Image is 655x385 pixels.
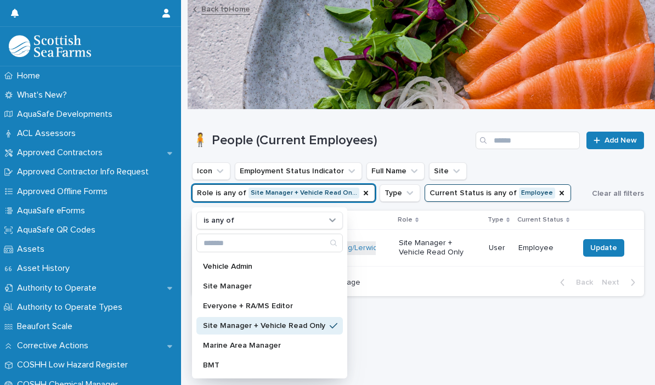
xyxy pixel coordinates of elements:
button: Role [192,184,375,202]
p: What's New? [13,90,76,100]
p: Beaufort Scale [13,321,81,332]
p: ACL Assessors [13,128,84,139]
p: Authority to Operate Types [13,302,131,313]
p: Everyone + RA/MS Editor [203,302,325,310]
p: Site Manager + Vehicle Read Only [399,239,477,257]
p: Marine Area Manager [203,342,325,349]
p: Asset History [13,263,78,274]
p: Corrective Actions [13,341,97,351]
button: Back [551,278,597,287]
button: Current Status [425,184,571,202]
p: Home [13,71,49,81]
p: AquaSafe eForms [13,206,94,216]
input: Search [476,132,580,149]
button: Employment Status Indicator [235,162,362,180]
p: Employee [518,244,571,253]
p: is any of [204,216,234,225]
button: Next [597,278,644,287]
span: Add New [605,137,637,144]
p: Site Manager + Vehicle Read Only [203,322,325,330]
p: User [489,244,510,253]
button: Site [429,162,467,180]
button: Type [380,184,420,202]
p: Vehicle Admin [203,263,325,270]
input: Search [197,234,342,252]
button: Icon [192,162,230,180]
p: COSHH Low Hazard Register [13,360,137,370]
p: AquaSafe Developments [13,109,121,120]
div: Search [196,234,343,252]
p: Current Status [517,214,563,226]
p: Approved Contractor Info Request [13,167,157,177]
p: Approved Offline Forms [13,186,116,197]
a: Back toHome [201,2,250,15]
h1: 🧍 People (Current Employees) [192,133,471,149]
span: Clear all filters [592,190,644,197]
span: Update [590,242,617,253]
button: Full Name [366,162,425,180]
button: Update [583,239,624,257]
a: Add New [586,132,644,149]
p: Type [488,214,504,226]
span: Next [602,279,626,286]
button: Clear all filters [588,185,644,202]
p: Role [398,214,413,226]
p: Assets [13,244,53,254]
span: Back [569,279,593,286]
tr: 🧍🧍 🟩🟩 [PERSON_NAME][PERSON_NAME] Processing/Lerwick Factory (Gremista) Site Manager + Vehicle Rea... [192,230,644,267]
p: AquaSafe QR Codes [13,225,104,235]
p: Authority to Operate [13,283,105,293]
p: Approved Contractors [13,148,111,158]
img: bPIBxiqnSb2ggTQWdOVV [9,35,91,57]
p: BMT [203,361,325,369]
p: Site Manager [203,282,325,290]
